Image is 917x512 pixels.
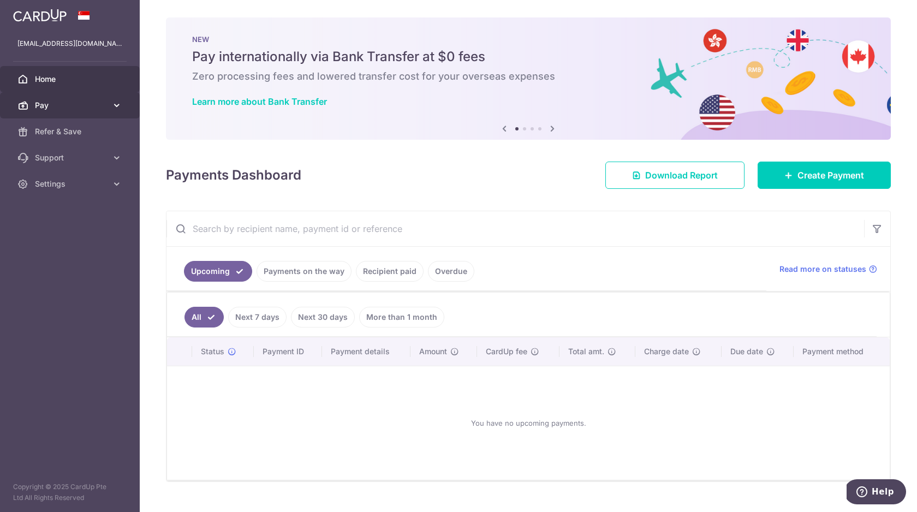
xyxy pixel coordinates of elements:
[13,9,67,22] img: CardUp
[192,70,865,83] h6: Zero processing fees and lowered transfer cost for your overseas expenses
[257,261,352,282] a: Payments on the way
[35,100,107,111] span: Pay
[758,162,891,189] a: Create Payment
[779,264,877,275] a: Read more on statuses
[359,307,444,328] a: More than 1 month
[192,96,327,107] a: Learn more about Bank Transfer
[847,479,906,507] iframe: Opens a widget where you can find more information
[568,346,604,357] span: Total amt.
[254,337,322,366] th: Payment ID
[192,35,865,44] p: NEW
[35,74,107,85] span: Home
[166,211,864,246] input: Search by recipient name, payment id or reference
[166,165,301,185] h4: Payments Dashboard
[291,307,355,328] a: Next 30 days
[17,38,122,49] p: [EMAIL_ADDRESS][DOMAIN_NAME]
[797,169,864,182] span: Create Payment
[605,162,745,189] a: Download Report
[730,346,763,357] span: Due date
[35,126,107,137] span: Refer & Save
[419,346,447,357] span: Amount
[201,346,224,357] span: Status
[228,307,287,328] a: Next 7 days
[356,261,424,282] a: Recipient paid
[180,375,877,471] div: You have no upcoming payments.
[645,169,718,182] span: Download Report
[428,261,474,282] a: Overdue
[644,346,689,357] span: Charge date
[166,17,891,140] img: Bank transfer banner
[322,337,410,366] th: Payment details
[184,307,224,328] a: All
[486,346,527,357] span: CardUp fee
[184,261,252,282] a: Upcoming
[192,48,865,66] h5: Pay internationally via Bank Transfer at $0 fees
[779,264,866,275] span: Read more on statuses
[794,337,890,366] th: Payment method
[35,152,107,163] span: Support
[35,178,107,189] span: Settings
